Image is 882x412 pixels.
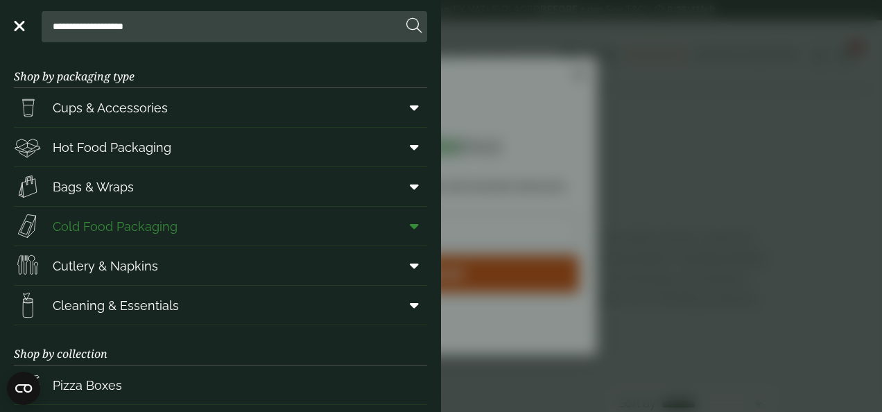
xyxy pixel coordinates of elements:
img: Deli_box.svg [14,133,42,161]
img: Sandwich_box.svg [14,212,42,240]
a: Cleaning & Essentials [14,286,427,325]
img: PintNhalf_cup.svg [14,94,42,121]
h3: Shop by collection [14,325,427,366]
a: Bags & Wraps [14,167,427,206]
span: Cold Food Packaging [53,217,178,236]
a: Cutlery & Napkins [14,246,427,285]
img: Cutlery.svg [14,252,42,280]
img: Paper_carriers.svg [14,173,42,200]
a: Hot Food Packaging [14,128,427,166]
button: Open CMP widget [7,372,40,405]
span: Hot Food Packaging [53,138,171,157]
span: Cups & Accessories [53,98,168,117]
h3: Shop by packaging type [14,48,427,88]
span: Cleaning & Essentials [53,296,179,315]
span: Pizza Boxes [53,376,122,395]
a: Pizza Boxes [14,366,427,404]
span: Cutlery & Napkins [53,257,158,275]
a: Cold Food Packaging [14,207,427,246]
span: Bags & Wraps [53,178,134,196]
a: Cups & Accessories [14,88,427,127]
img: open-wipe.svg [14,291,42,319]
